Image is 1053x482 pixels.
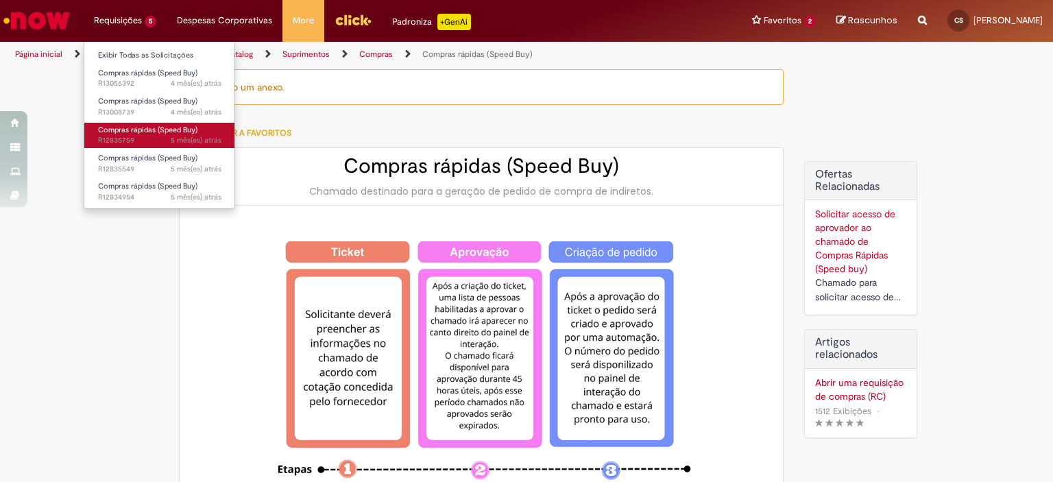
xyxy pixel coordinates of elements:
[193,155,769,178] h2: Compras rápidas (Speed Buy)
[171,78,221,88] span: 4 mês(es) atrás
[874,402,882,420] span: •
[815,276,906,304] div: Chamado para solicitar acesso de aprovador ao ticket de Speed buy
[804,16,816,27] span: 2
[392,14,471,30] div: Padroniza
[171,164,221,174] time: 20/03/2025 15:35:04
[98,181,197,191] span: Compras rápidas (Speed Buy)
[335,10,372,30] img: click_logo_yellow_360x200.png
[815,376,906,403] a: Abrir uma requisição de compras (RC)
[84,66,235,91] a: Aberto R13056392 : Compras rápidas (Speed Buy)
[98,164,221,175] span: R12835549
[84,48,235,63] a: Exibir Todas as Solicitações
[84,41,235,209] ul: Requisições
[171,107,221,117] time: 06/05/2025 14:47:07
[171,192,221,202] time: 20/03/2025 14:10:42
[848,14,897,27] span: Rascunhos
[84,123,235,148] a: Aberto R12835759 : Compras rápidas (Speed Buy)
[836,14,897,27] a: Rascunhos
[359,49,393,60] a: Compras
[98,153,197,163] span: Compras rápidas (Speed Buy)
[98,125,197,135] span: Compras rápidas (Speed Buy)
[171,107,221,117] span: 4 mês(es) atrás
[171,78,221,88] time: 14/05/2025 15:05:31
[293,14,314,27] span: More
[84,151,235,176] a: Aberto R12835549 : Compras rápidas (Speed Buy)
[973,14,1043,26] span: [PERSON_NAME]
[815,337,906,361] h3: Artigos relacionados
[10,42,692,67] ul: Trilhas de página
[98,78,221,89] span: R13056392
[145,16,156,27] span: 5
[422,49,533,60] a: Compras rápidas (Speed Buy)
[94,14,142,27] span: Requisições
[98,135,221,146] span: R12835759
[437,14,471,30] p: +GenAi
[764,14,801,27] span: Favoritos
[171,164,221,174] span: 5 mês(es) atrás
[193,184,769,198] div: Chamado destinado para a geração de pedido de compra de indiretos.
[815,405,871,417] span: 1512 Exibições
[15,49,62,60] a: Página inicial
[1,7,72,34] img: ServiceNow
[84,179,235,204] a: Aberto R12834954 : Compras rápidas (Speed Buy)
[193,128,291,138] span: Adicionar a Favoritos
[171,135,221,145] span: 5 mês(es) atrás
[98,68,197,78] span: Compras rápidas (Speed Buy)
[815,169,906,193] h2: Ofertas Relacionadas
[179,69,784,105] div: Obrigatório um anexo.
[177,14,272,27] span: Despesas Corporativas
[954,16,963,25] span: CS
[98,107,221,118] span: R13008739
[98,96,197,106] span: Compras rápidas (Speed Buy)
[98,192,221,203] span: R12834954
[171,192,221,202] span: 5 mês(es) atrás
[179,119,299,147] button: Adicionar a Favoritos
[84,94,235,119] a: Aberto R13008739 : Compras rápidas (Speed Buy)
[815,208,895,275] a: Solicitar acesso de aprovador ao chamado de Compras Rápidas (Speed buy)
[171,135,221,145] time: 20/03/2025 16:02:15
[282,49,330,60] a: Suprimentos
[804,161,917,315] div: Ofertas Relacionadas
